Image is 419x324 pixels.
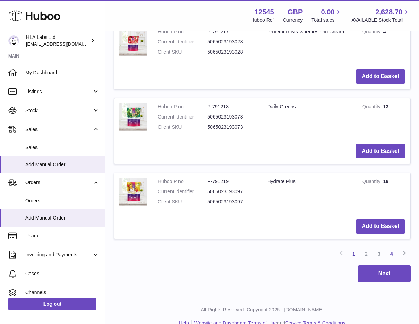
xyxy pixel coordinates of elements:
span: 2,628.70 [375,7,403,17]
td: 13 [357,98,410,139]
a: 2,628.70 AVAILABLE Stock Total [351,7,411,23]
span: Add Manual Order [25,161,100,168]
dd: 5065023193073 [207,114,257,120]
a: 0.00 Total sales [311,7,343,23]
a: 3 [373,248,385,260]
span: Stock [25,107,92,114]
strong: Quantity [362,29,383,36]
dd: P-791218 [207,103,257,110]
td: Daily Greens [262,98,357,139]
img: clinton@newgendirect.com [8,35,19,46]
dt: Huboo P no [158,28,207,35]
dt: Huboo P no [158,178,207,185]
span: Add Manual Order [25,215,100,221]
td: Hydrate Plus [262,173,357,214]
dt: Client SKU [158,124,207,130]
span: Orders [25,179,92,186]
dd: P-791219 [207,178,257,185]
p: All Rights Reserved. Copyright 2025 - [DOMAIN_NAME] [111,306,413,313]
dd: 5065023193073 [207,124,257,130]
button: Add to Basket [356,219,405,234]
dd: 5065023193097 [207,188,257,195]
button: Add to Basket [356,69,405,84]
dt: Current identifier [158,114,207,120]
button: Add to Basket [356,144,405,158]
a: 4 [385,248,398,260]
span: Listings [25,88,92,95]
dd: 5065023193028 [207,49,257,55]
dt: Huboo P no [158,103,207,110]
dd: 5065023193028 [207,39,257,45]
strong: 12545 [255,7,274,17]
td: 19 [357,173,410,214]
button: Next [358,265,411,282]
dd: P-791217 [207,28,257,35]
div: Currency [283,17,303,23]
span: AVAILABLE Stock Total [351,17,411,23]
span: My Dashboard [25,69,100,76]
a: 2 [360,248,373,260]
dt: Current identifier [158,39,207,45]
dt: Current identifier [158,188,207,195]
img: Hydrate Plus [119,178,147,206]
strong: Quantity [362,104,383,111]
span: Orders [25,197,100,204]
dd: 5065023193097 [207,198,257,205]
span: Sales [25,126,92,133]
span: Invoicing and Payments [25,251,92,258]
td: ProteinFix Strawberries and Cream [262,23,357,64]
a: 1 [347,248,360,260]
dt: Client SKU [158,198,207,205]
span: Channels [25,289,100,296]
span: [EMAIL_ADDRESS][DOMAIN_NAME] [26,41,103,47]
span: Sales [25,144,100,151]
img: ProteinFix Strawberries and Cream [119,28,147,56]
a: Log out [8,298,96,310]
span: 0.00 [321,7,335,17]
div: HLA Labs Ltd [26,34,89,47]
span: Usage [25,232,100,239]
img: Daily Greens [119,103,147,131]
span: Cases [25,270,100,277]
span: Total sales [311,17,343,23]
strong: Quantity [362,178,383,186]
dt: Client SKU [158,49,207,55]
td: 4 [357,23,410,64]
strong: GBP [288,7,303,17]
div: Huboo Ref [251,17,274,23]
